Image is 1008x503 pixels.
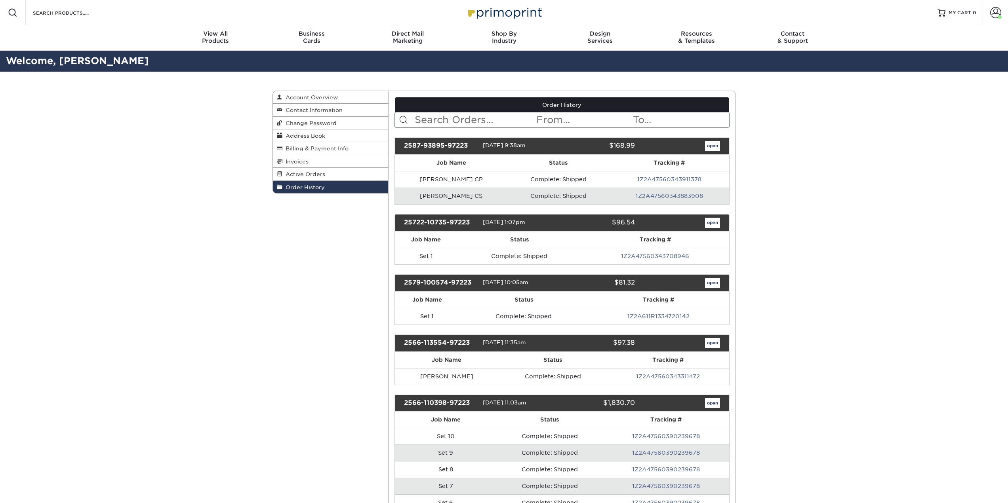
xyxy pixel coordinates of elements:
[459,292,588,308] th: Status
[556,141,641,151] div: $168.99
[610,155,729,171] th: Tracking #
[556,338,641,348] div: $97.38
[282,94,338,101] span: Account Overview
[282,171,325,177] span: Active Orders
[395,428,496,444] td: Set 10
[263,30,360,44] div: Cards
[395,155,507,171] th: Job Name
[636,193,703,199] a: 1Z2A47560343883908
[263,30,360,37] span: Business
[637,176,701,182] a: 1Z2A47560343911378
[627,313,690,319] a: 1Z2A611R1334720142
[360,25,456,51] a: Direct MailMarketing
[581,232,729,248] th: Tracking #
[263,25,360,51] a: BusinessCards
[648,30,745,44] div: & Templates
[745,30,841,44] div: & Support
[398,398,483,408] div: 2566-110398-97223
[496,412,603,428] th: Status
[395,478,496,494] td: Set 7
[395,248,457,264] td: Set 1
[395,461,496,478] td: Set 8
[360,30,456,44] div: Marketing
[496,461,603,478] td: Complete: Shipped
[273,155,389,168] a: Invoices
[556,218,641,228] div: $96.54
[465,4,544,21] img: Primoprint
[456,30,552,37] span: Shop By
[168,30,264,37] span: View All
[648,25,745,51] a: Resources& Templates
[273,168,389,180] a: Active Orders
[395,368,498,385] td: [PERSON_NAME]
[632,433,700,439] a: 1Z2A47560390239678
[603,412,729,428] th: Tracking #
[282,133,325,139] span: Address Book
[282,120,337,126] span: Change Password
[745,25,841,51] a: Contact& Support
[273,129,389,142] a: Address Book
[632,483,700,489] a: 1Z2A47560390239678
[552,25,648,51] a: DesignServices
[552,30,648,44] div: Services
[273,117,389,129] a: Change Password
[552,30,648,37] span: Design
[456,30,552,44] div: Industry
[395,352,498,368] th: Job Name
[483,339,526,345] span: [DATE] 11:35am
[496,478,603,494] td: Complete: Shipped
[398,141,483,151] div: 2587-93895-97223
[483,142,526,148] span: [DATE] 9:38am
[607,352,729,368] th: Tracking #
[705,338,720,348] a: open
[632,112,729,127] input: To...
[496,444,603,461] td: Complete: Shipped
[705,398,720,408] a: open
[360,30,456,37] span: Direct Mail
[395,171,507,188] td: [PERSON_NAME] CP
[282,107,343,113] span: Contact Information
[705,141,720,151] a: open
[507,155,609,171] th: Status
[414,112,535,127] input: Search Orders...
[705,278,720,288] a: open
[273,104,389,116] a: Contact Information
[483,399,526,406] span: [DATE] 11:03am
[507,188,609,204] td: Complete: Shipped
[621,253,689,259] a: 1Z2A47560343708946
[636,373,700,380] a: 1Z2A47560343311472
[32,8,109,17] input: SEARCH PRODUCTS.....
[273,181,389,193] a: Order History
[483,219,525,225] span: [DATE] 1:07pm
[273,142,389,155] a: Billing & Payment Info
[168,30,264,44] div: Products
[395,308,459,325] td: Set 1
[949,9,971,16] span: MY CART
[395,188,507,204] td: [PERSON_NAME] CS
[457,232,581,248] th: Status
[498,368,607,385] td: Complete: Shipped
[457,248,581,264] td: Complete: Shipped
[496,428,603,444] td: Complete: Shipped
[507,171,609,188] td: Complete: Shipped
[282,184,325,190] span: Order History
[398,278,483,288] div: 2579-100574-97223
[398,218,483,228] div: 25722-10735-97223
[459,308,588,325] td: Complete: Shipped
[395,444,496,461] td: Set 9
[588,292,729,308] th: Tracking #
[398,338,483,348] div: 2566-113554-97223
[648,30,745,37] span: Resources
[168,25,264,51] a: View AllProducts
[395,412,496,428] th: Job Name
[556,278,641,288] div: $81.32
[483,279,528,285] span: [DATE] 10:05am
[745,30,841,37] span: Contact
[273,91,389,104] a: Account Overview
[498,352,607,368] th: Status
[282,158,309,165] span: Invoices
[705,218,720,228] a: open
[556,398,641,408] div: $1,830.70
[973,10,976,15] span: 0
[395,292,459,308] th: Job Name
